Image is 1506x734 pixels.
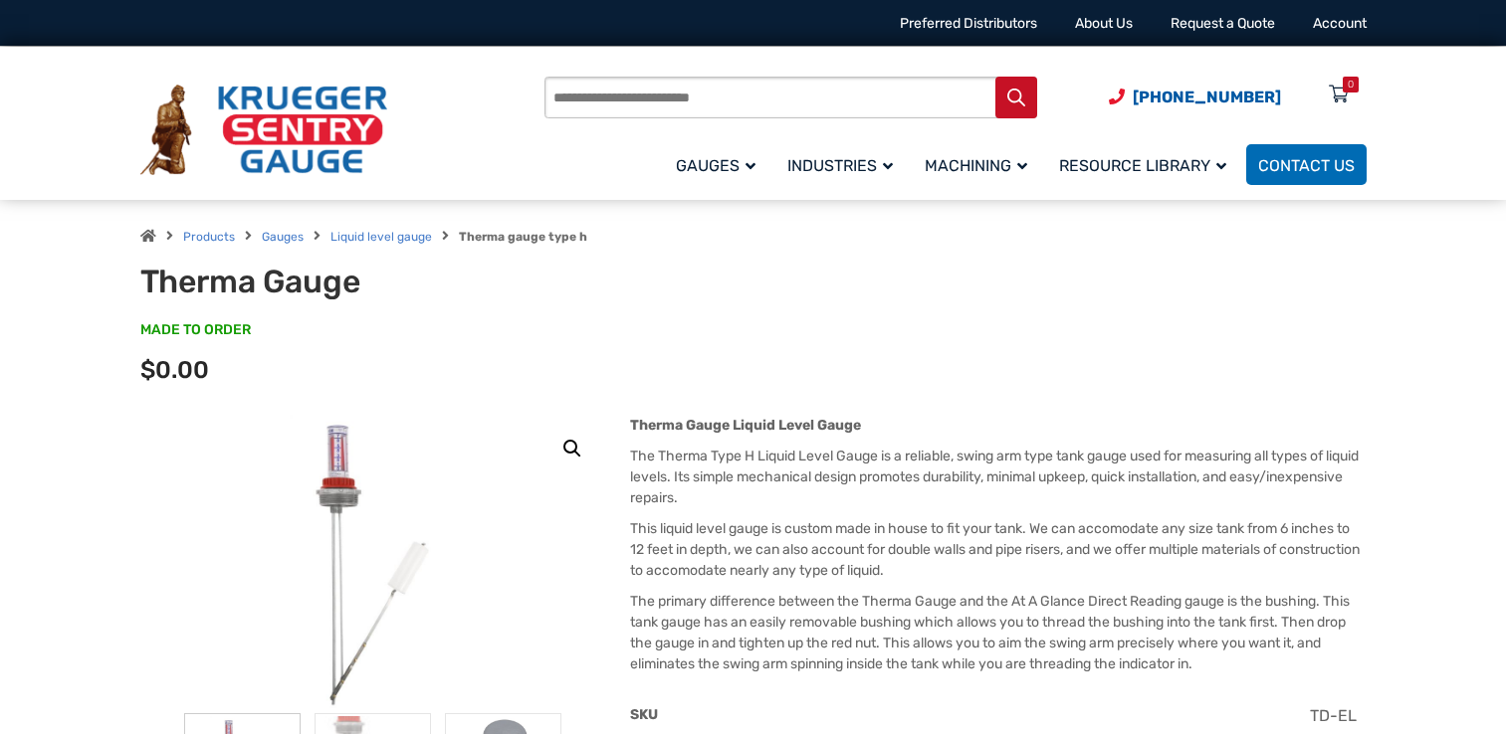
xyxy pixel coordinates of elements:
[1246,144,1367,185] a: Contact Us
[630,417,861,434] strong: Therma Gauge Liquid Level Gauge
[1313,15,1367,32] a: Account
[1059,156,1226,175] span: Resource Library
[140,320,251,340] span: MADE TO ORDER
[183,230,235,244] a: Products
[140,263,631,300] h1: Therma Gauge
[1133,88,1281,106] span: [PHONE_NUMBER]
[1348,77,1354,92] div: 0
[459,230,587,244] strong: Therma gauge type h
[630,518,1366,581] p: This liquid level gauge is custom made in house to fit your tank. We can accomodate any size tank...
[676,156,755,175] span: Gauges
[630,591,1366,674] p: The primary difference between the Therma Gauge and the At A Glance Direct Reading gauge is the b...
[1109,85,1281,109] a: Phone Number (920) 434-8860
[1310,706,1357,725] span: TD-EL
[1258,156,1355,175] span: Contact Us
[554,431,590,466] a: View full-screen image gallery
[925,156,1027,175] span: Machining
[775,141,913,188] a: Industries
[330,230,432,244] a: Liquid level gauge
[1047,141,1246,188] a: Resource Library
[1171,15,1275,32] a: Request a Quote
[140,356,209,384] span: $0.00
[900,15,1037,32] a: Preferred Distributors
[630,706,658,723] span: SKU
[913,141,1047,188] a: Machining
[140,85,387,176] img: Krueger Sentry Gauge
[262,230,304,244] a: Gauges
[664,141,775,188] a: Gauges
[224,415,523,713] img: Therma Gauge
[1075,15,1133,32] a: About Us
[787,156,893,175] span: Industries
[630,446,1366,508] p: The Therma Type H Liquid Level Gauge is a reliable, swing arm type tank gauge used for measuring ...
